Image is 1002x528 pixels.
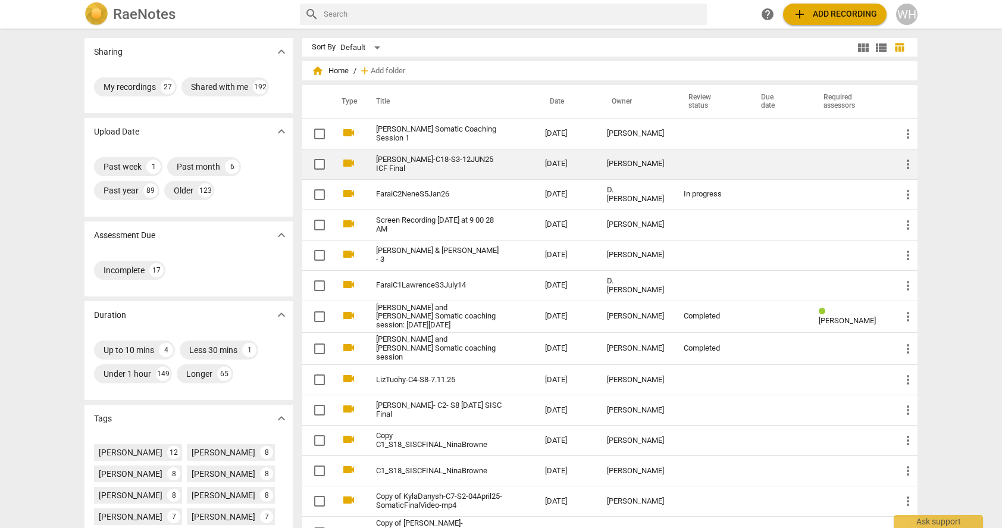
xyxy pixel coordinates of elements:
[99,446,162,458] div: [PERSON_NAME]
[607,251,665,260] div: [PERSON_NAME]
[747,85,809,118] th: Due date
[376,335,502,362] a: [PERSON_NAME] and [PERSON_NAME] Somatic coaching session
[376,432,502,449] a: Copy C1_S18_SISCFINAL_NinaBrowne
[901,279,915,293] span: more_vert
[342,340,356,355] span: videocam
[684,312,737,321] div: Completed
[342,277,356,292] span: videocam
[376,467,502,476] a: C1_S18_SISCFINAL_NinaBrowne
[143,183,158,198] div: 89
[607,467,665,476] div: [PERSON_NAME]
[99,468,162,480] div: [PERSON_NAME]
[376,246,502,264] a: [PERSON_NAME] & [PERSON_NAME] - 3
[607,344,665,353] div: [PERSON_NAME]
[536,333,597,365] td: [DATE]
[890,39,908,57] button: Table view
[342,186,356,201] span: videocam
[217,367,231,381] div: 65
[342,308,356,323] span: videocam
[273,43,290,61] button: Show more
[84,2,290,26] a: LogoRaeNotes
[684,344,737,353] div: Completed
[901,310,915,324] span: more_vert
[191,81,248,93] div: Shared with me
[607,436,665,445] div: [PERSON_NAME]
[94,309,126,321] p: Duration
[94,126,139,138] p: Upload Date
[104,264,145,276] div: Incomplete
[536,210,597,240] td: [DATE]
[167,446,180,459] div: 12
[597,85,674,118] th: Owner
[260,489,273,502] div: 8
[332,85,362,118] th: Type
[99,511,162,523] div: [PERSON_NAME]
[167,489,180,502] div: 8
[274,124,289,139] span: expand_more
[159,343,173,357] div: 4
[607,129,665,138] div: [PERSON_NAME]
[94,413,112,425] p: Tags
[342,156,356,170] span: videocam
[901,157,915,171] span: more_vert
[901,127,915,141] span: more_vert
[189,344,237,356] div: Less 30 mins
[376,492,502,510] a: Copy of KylaDanysh-C7-S2-04April25-SomaticFinalVideo-mp4
[607,220,665,229] div: [PERSON_NAME]
[312,65,324,77] span: home
[161,80,175,94] div: 27
[192,511,255,523] div: [PERSON_NAME]
[340,38,384,57] div: Default
[353,67,356,76] span: /
[104,368,151,380] div: Under 1 hour
[536,486,597,517] td: [DATE]
[607,376,665,385] div: [PERSON_NAME]
[536,426,597,456] td: [DATE]
[342,126,356,140] span: videocam
[536,270,597,301] td: [DATE]
[376,376,502,385] a: LizTuohy-C4-S8-7.11.25
[684,190,737,199] div: In progress
[607,277,665,295] div: D. [PERSON_NAME]
[342,247,356,261] span: videocam
[607,406,665,415] div: [PERSON_NAME]
[376,281,502,290] a: FaraiC1LawrenceS3July14
[260,467,273,480] div: 8
[273,226,290,244] button: Show more
[536,118,597,149] td: [DATE]
[260,510,273,523] div: 7
[186,368,212,380] div: Longer
[901,494,915,508] span: more_vert
[819,316,876,325] span: [PERSON_NAME]
[901,373,915,387] span: more_vert
[156,367,170,381] div: 149
[894,42,905,53] span: table_chart
[607,186,665,204] div: D. [PERSON_NAME]
[113,6,176,23] h2: RaeNotes
[94,46,123,58] p: Sharing
[901,342,915,356] span: more_vert
[901,188,915,202] span: more_vert
[312,65,349,77] span: Home
[901,248,915,263] span: more_vert
[198,183,212,198] div: 123
[874,40,888,55] span: view_list
[274,228,289,242] span: expand_more
[607,312,665,321] div: [PERSON_NAME]
[376,190,502,199] a: FaraiC2NeneS5Jan26
[536,240,597,270] td: [DATE]
[312,43,336,52] div: Sort By
[783,4,887,25] button: Upload
[793,7,807,21] span: add
[376,401,502,419] a: [PERSON_NAME]- C2- S8 [DATE] SISC Final
[809,85,891,118] th: Required assessors
[260,446,273,459] div: 8
[342,463,356,477] span: videocam
[896,4,918,25] button: WH
[99,489,162,501] div: [PERSON_NAME]
[192,489,255,501] div: [PERSON_NAME]
[376,304,502,330] a: [PERSON_NAME] and [PERSON_NAME] Somatic coaching session: [DATE][DATE]
[305,7,319,21] span: search
[376,216,502,234] a: Screen Recording [DATE] at 9 00 28 AM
